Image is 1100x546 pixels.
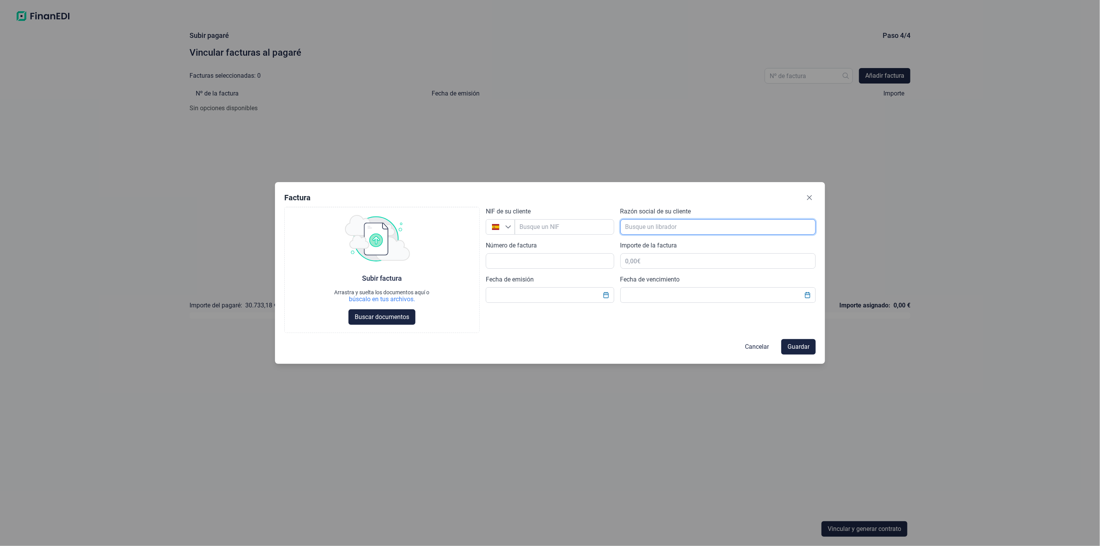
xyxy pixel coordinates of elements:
div: Arrastra y suelta los documentos aquí o [335,289,430,295]
div: Factura [284,192,311,203]
input: Busque un NIF [515,219,614,235]
label: Razón social de su cliente [620,207,691,216]
label: Número de factura [486,241,537,250]
div: búscalo en tus archivos. [349,295,415,303]
button: Choose Date [800,288,815,302]
button: Cancelar [739,339,775,355]
button: Close [803,191,816,204]
img: ES [492,223,499,230]
label: Fecha de vencimiento [620,275,680,284]
span: Guardar [787,342,810,351]
img: upload img [345,215,410,261]
button: Choose Date [599,288,613,302]
span: Buscar documentos [355,312,409,322]
div: Busque un NIF [505,220,514,234]
label: Fecha de emisión [486,275,534,284]
div: búscalo en tus archivos. [335,295,430,303]
input: Busque un librador [620,219,816,235]
input: 0,00€ [620,253,816,269]
label: Importe de la factura [620,241,677,250]
button: Buscar documentos [348,309,415,325]
div: Subir factura [362,274,402,283]
span: Cancelar [745,342,769,351]
button: Guardar [781,339,816,355]
label: NIF de su cliente [486,207,531,216]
